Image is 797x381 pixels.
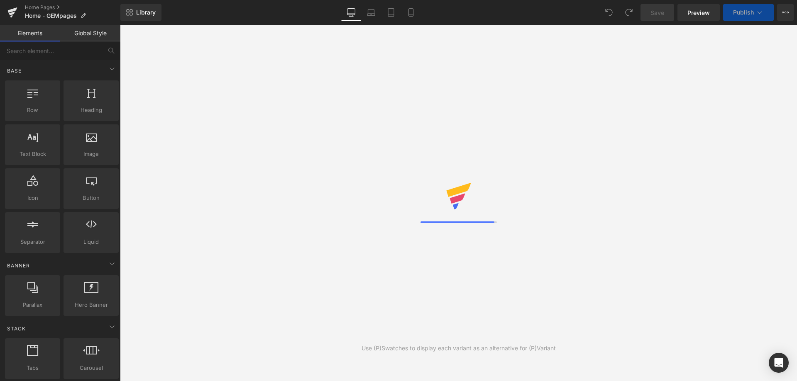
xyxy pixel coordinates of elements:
span: Tabs [7,364,58,372]
button: Publish [723,4,774,21]
button: More [777,4,794,21]
span: Icon [7,194,58,202]
div: Open Intercom Messenger [769,353,789,373]
a: Mobile [401,4,421,21]
span: Row [7,106,58,114]
a: Global Style [60,25,120,41]
a: Home Pages [25,4,120,11]
a: Preview [677,4,720,21]
a: New Library [120,4,161,21]
span: Banner [6,262,31,269]
span: Stack [6,325,27,332]
span: Home - GEMpages [25,12,77,19]
span: Image [66,150,116,158]
span: Liquid [66,238,116,246]
span: Save [650,8,664,17]
span: Base [6,67,22,75]
a: Laptop [361,4,381,21]
span: Parallax [7,301,58,309]
span: Preview [687,8,710,17]
span: Hero Banner [66,301,116,309]
span: Library [136,9,156,16]
span: Publish [733,9,754,16]
span: Carousel [66,364,116,372]
span: Separator [7,238,58,246]
a: Tablet [381,4,401,21]
button: Redo [621,4,637,21]
span: Heading [66,106,116,114]
a: Desktop [341,4,361,21]
div: Use (P)Swatches to display each variant as an alternative for (P)Variant [362,344,556,353]
span: Text Block [7,150,58,158]
button: Undo [601,4,617,21]
span: Button [66,194,116,202]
